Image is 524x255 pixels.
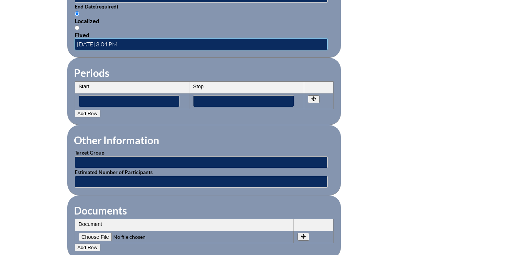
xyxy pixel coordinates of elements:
[75,110,100,117] button: Add Row
[75,31,334,38] div: Fixed
[75,17,334,24] div: Localized
[73,204,128,217] legend: Documents
[75,82,190,93] th: Start
[73,67,110,79] legend: Periods
[75,219,294,231] th: Document
[73,134,160,146] legend: Other Information
[189,82,304,93] th: Stop
[75,169,153,175] label: Estimated Number of Participants
[75,11,79,16] input: Localized
[95,3,118,10] span: (required)
[75,25,79,30] input: Fixed
[75,3,118,10] label: End Date
[75,149,104,156] label: Target Group
[75,244,100,251] button: Add Row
